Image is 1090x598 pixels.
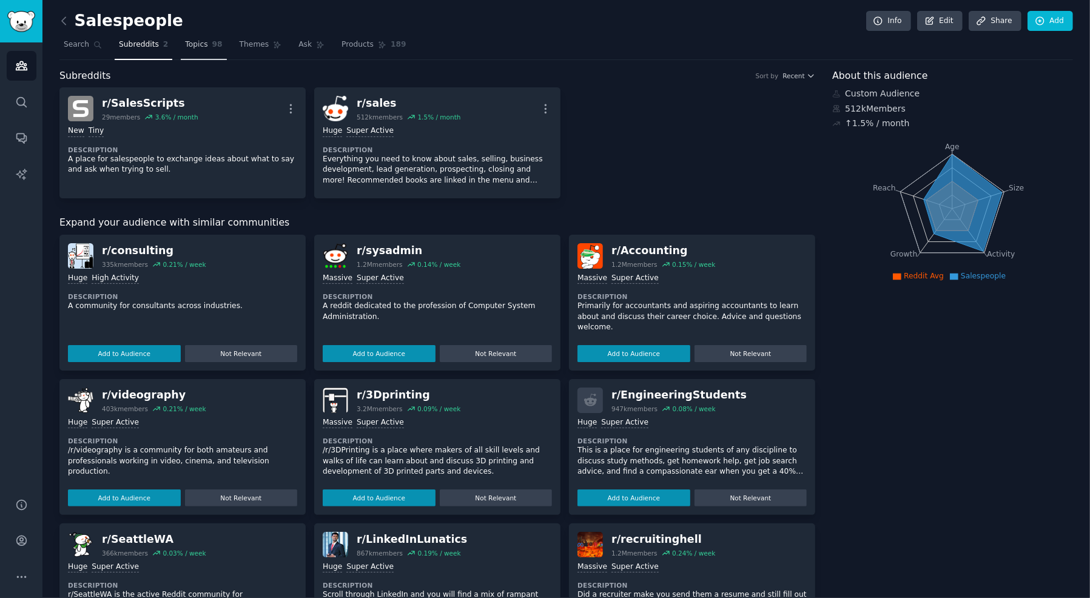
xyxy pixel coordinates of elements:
img: sales [323,96,348,121]
div: 1.2M members [357,260,403,269]
tspan: Growth [890,250,917,258]
div: 0.14 % / week [417,260,460,269]
div: r/ LinkedInLunatics [357,532,467,547]
button: Add to Audience [68,489,181,506]
span: Subreddits [59,69,111,84]
div: 0.21 % / week [163,405,206,413]
div: Massive [577,562,607,573]
button: Not Relevant [695,345,807,362]
div: Super Active [357,417,404,429]
div: r/ videography [102,388,206,403]
a: Subreddits2 [115,35,172,60]
div: Huge [68,417,87,429]
span: Topics [185,39,207,50]
div: Super Active [357,273,404,284]
button: Add to Audience [323,489,436,506]
button: Add to Audience [323,345,436,362]
img: sysadmin [323,243,348,269]
div: 3.6 % / month [155,113,198,121]
a: Ask [294,35,329,60]
button: Recent [782,72,815,80]
button: Add to Audience [577,489,690,506]
span: Themes [240,39,269,50]
dt: Description [68,292,297,301]
dt: Description [577,581,807,590]
div: r/ SalesScripts [102,96,198,111]
div: Huge [323,126,342,137]
dt: Description [577,292,807,301]
div: r/ EngineeringStudents [611,388,747,403]
button: Add to Audience [68,345,181,362]
button: Add to Audience [577,345,690,362]
dt: Description [68,437,297,445]
dt: Description [577,437,807,445]
div: r/ consulting [102,243,206,258]
tspan: Activity [987,250,1015,258]
div: Tiny [89,126,104,137]
div: r/ 3Dprinting [357,388,460,403]
div: 0.15 % / week [672,260,715,269]
img: consulting [68,243,93,269]
div: Massive [323,273,352,284]
img: Accounting [577,243,603,269]
div: 0.21 % / week [163,260,206,269]
div: Super Active [346,126,394,137]
div: 512k members [357,113,403,121]
button: Not Relevant [440,489,553,506]
p: /r/videography is a community for both amateurs and professionals working in video, cinema, and t... [68,445,297,477]
div: r/ SeattleWA [102,532,206,547]
dt: Description [68,581,297,590]
div: 512k Members [832,102,1073,115]
div: r/ recruitinghell [611,532,715,547]
div: 335k members [102,260,148,269]
span: Recent [782,72,804,80]
tspan: Size [1009,183,1024,192]
a: Info [866,11,911,32]
img: recruitinghell [577,532,603,557]
div: 947k members [611,405,658,413]
button: Not Relevant [695,489,807,506]
a: Add [1028,11,1073,32]
div: 867k members [357,549,403,557]
div: Super Active [92,562,139,573]
div: New [68,126,84,137]
h2: Salespeople [59,12,183,31]
div: Huge [68,562,87,573]
a: Search [59,35,106,60]
img: GummySearch logo [7,11,35,32]
div: r/ Accounting [611,243,715,258]
p: Everything you need to know about sales, selling, business development, lead generation, prospect... [323,154,552,186]
a: Themes [235,35,286,60]
span: Subreddits [119,39,159,50]
tspan: Reach [873,183,897,192]
div: 0.03 % / week [163,549,206,557]
p: /r/3DPrinting is a place where makers of all skill levels and walks of life can learn about and d... [323,445,552,477]
div: Custom Audience [832,87,1073,100]
div: r/ sysadmin [357,243,460,258]
p: A reddit dedicated to the profession of Computer System Administration. [323,301,552,322]
div: Sort by [756,72,779,80]
img: 3Dprinting [323,388,348,413]
div: Huge [323,562,342,573]
div: 403k members [102,405,148,413]
div: Massive [323,417,352,429]
a: Share [969,11,1021,32]
div: 0.08 % / week [673,405,716,413]
a: SalesScriptsr/SalesScripts29members3.6% / monthNewTinyDescriptionA place for salespeople to excha... [59,87,306,198]
div: 0.09 % / week [417,405,460,413]
div: Super Active [346,562,394,573]
span: Reddit Avg [904,272,944,280]
span: Products [341,39,374,50]
span: Ask [298,39,312,50]
a: Edit [917,11,963,32]
span: 189 [391,39,406,50]
div: 0.19 % / week [418,549,461,557]
div: 3.2M members [357,405,403,413]
span: Search [64,39,89,50]
span: Salespeople [961,272,1006,280]
p: This is a place for engineering students of any discipline to discuss study methods, get homework... [577,445,807,477]
a: Products189 [337,35,410,60]
button: Not Relevant [185,489,298,506]
dt: Description [323,437,552,445]
div: Super Active [601,417,648,429]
